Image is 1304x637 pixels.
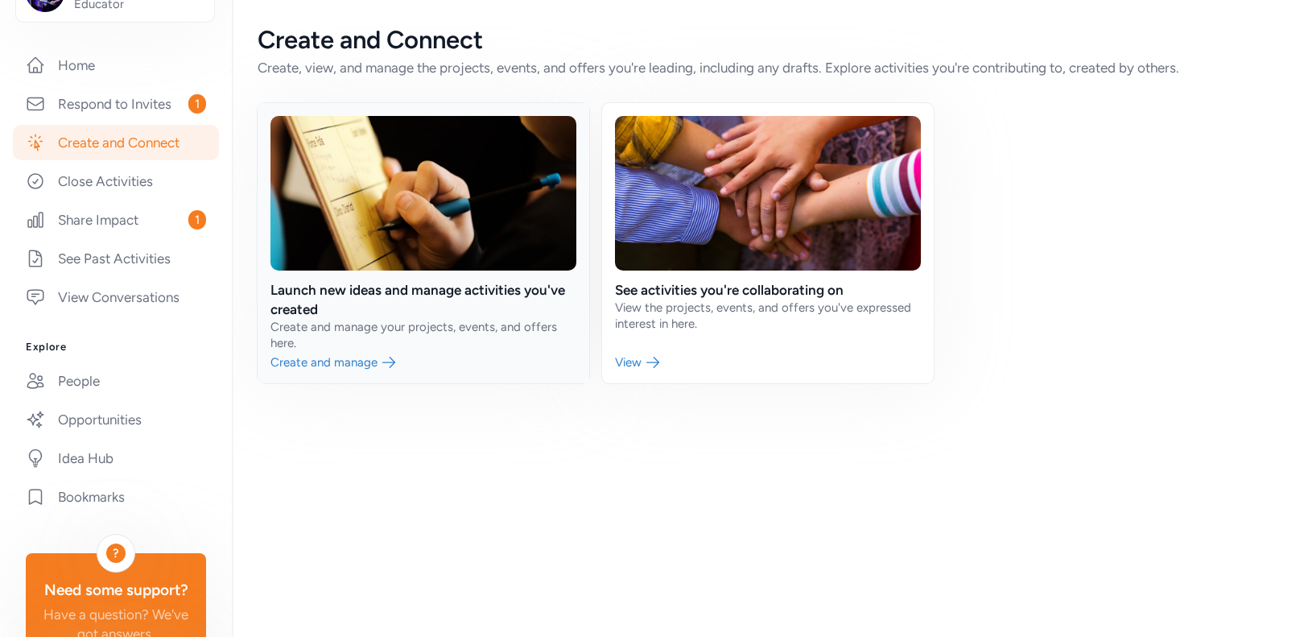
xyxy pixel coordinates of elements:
a: People [13,363,219,399]
span: 1 [188,210,206,230]
a: Home [13,48,219,83]
a: Respond to Invites1 [13,86,219,122]
a: Share Impact1 [13,202,219,238]
div: Create, view, and manage the projects, events, and offers you're leading, including any drafts. E... [258,58,1278,77]
a: Idea Hub [13,441,219,476]
div: ? [106,544,126,563]
a: View Conversations [13,279,219,315]
div: Create and Connect [258,26,1278,55]
a: See Past Activities [13,241,219,276]
h3: Explore [26,341,206,354]
span: 1 [188,94,206,114]
a: Bookmarks [13,479,219,515]
a: Create and Connect [13,125,219,160]
a: Opportunities [13,402,219,437]
div: Need some support? [39,579,193,602]
a: Close Activities [13,163,219,199]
